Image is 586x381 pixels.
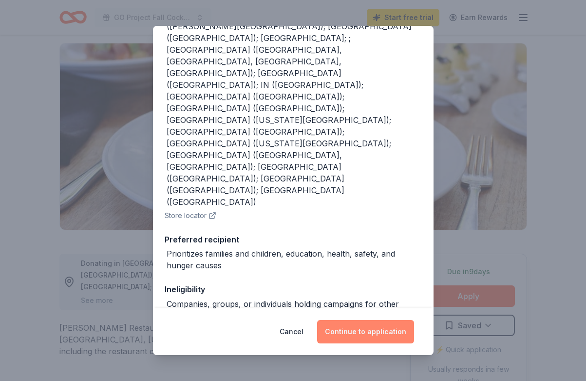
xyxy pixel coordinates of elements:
button: Cancel [280,320,303,343]
div: Prioritizes families and children, education, health, safety, and hunger causes [167,248,422,271]
button: Store locator [165,210,216,221]
div: Preferred recipient [165,233,422,246]
div: AZ ([GEOGRAPHIC_DATA]); [GEOGRAPHIC_DATA] ([PERSON_NAME][GEOGRAPHIC_DATA]); [GEOGRAPHIC_DATA] ([G... [167,9,422,208]
button: Continue to application [317,320,414,343]
div: Companies, groups, or individuals holding campaigns for other organizations [167,298,422,321]
div: Ineligibility [165,283,422,296]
